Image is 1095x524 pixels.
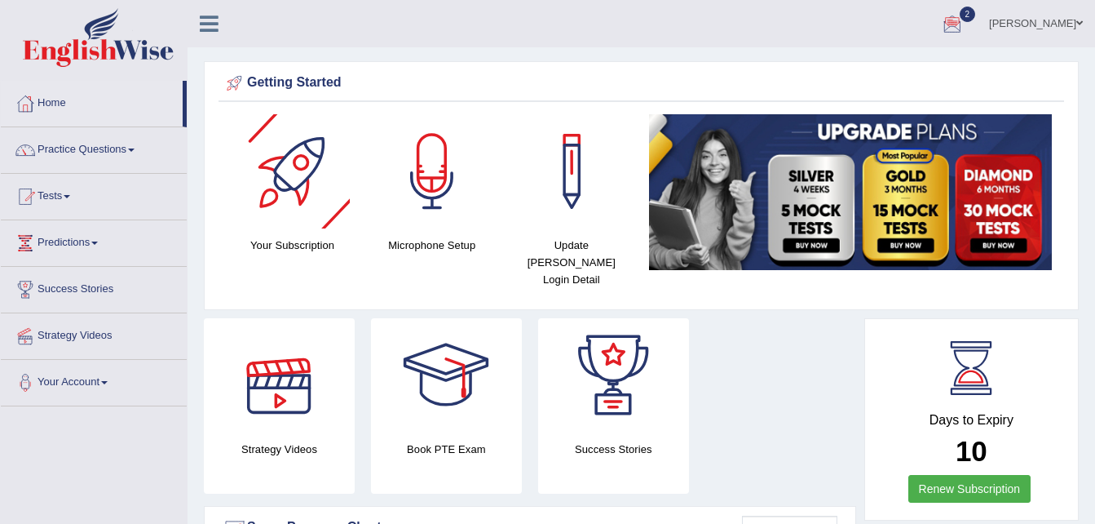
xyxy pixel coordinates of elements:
a: Your Account [1,360,187,401]
img: small5.jpg [649,114,1052,270]
h4: Your Subscription [231,237,354,254]
a: Renew Subscription [908,475,1031,503]
a: Home [1,81,183,122]
h4: Microphone Setup [370,237,493,254]
h4: Success Stories [538,441,689,458]
a: Success Stories [1,267,187,308]
h4: Strategy Videos [204,441,355,458]
a: Strategy Videos [1,313,187,354]
a: Practice Questions [1,127,187,168]
a: Tests [1,174,187,215]
h4: Days to Expiry [883,413,1060,428]
div: Getting Started [223,71,1060,95]
h4: Update [PERSON_NAME] Login Detail [510,237,633,288]
h4: Book PTE Exam [371,441,522,458]
b: 10 [956,435,987,467]
span: 2 [960,7,976,22]
a: Predictions [1,220,187,261]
